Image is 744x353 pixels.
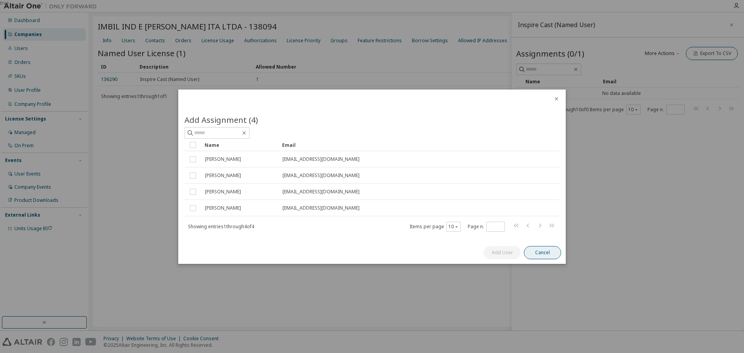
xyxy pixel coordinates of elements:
[188,223,254,229] span: Showing entries 1 through 4 of 4
[282,205,360,211] span: [EMAIL_ADDRESS][DOMAIN_NAME]
[184,114,258,125] span: Add Assignment (4)
[282,156,360,162] span: [EMAIL_ADDRESS][DOMAIN_NAME]
[524,246,561,259] button: Cancel
[484,246,521,259] button: Add User
[282,172,360,179] span: [EMAIL_ADDRESS][DOMAIN_NAME]
[448,223,459,229] button: 10
[205,205,241,211] span: [PERSON_NAME]
[282,189,360,195] span: [EMAIL_ADDRESS][DOMAIN_NAME]
[205,156,241,162] span: [PERSON_NAME]
[205,139,276,151] div: Name
[553,96,560,102] button: close
[205,172,241,179] span: [PERSON_NAME]
[410,221,461,231] span: Items per page
[468,221,505,231] span: Page n.
[205,189,241,195] span: [PERSON_NAME]
[282,139,497,151] div: Email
